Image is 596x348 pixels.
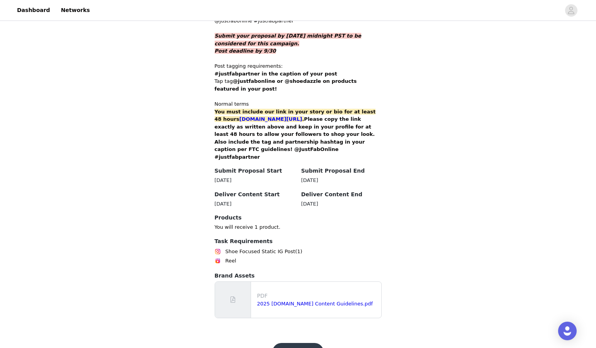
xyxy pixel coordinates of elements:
[215,223,382,231] p: You will receive 1 product.
[215,272,382,280] h4: Brand Assets
[215,167,295,175] h4: Submit Proposal Start
[257,301,373,307] a: 2025 [DOMAIN_NAME] Content Guidelines.pdf
[215,33,361,46] strong: Submit your proposal by [DATE] midnight PST to be considered for this campaign.
[225,248,295,255] span: Shoe Focused Static IG Post
[558,322,577,340] div: Open Intercom Messenger
[56,2,94,19] a: Networks
[215,71,337,77] strong: #justfabpartner in the caption of your post
[215,200,295,208] div: [DATE]
[215,249,221,255] img: Instagram Icon
[215,116,375,160] strong: Please copy the link exactly as written above and keep in your profile for at least 48 hours to a...
[239,116,304,122] strong: .
[215,190,295,199] h4: Deliver Content Start
[215,100,382,108] p: Normal terms
[239,116,302,122] a: [DOMAIN_NAME][URL]
[567,4,575,17] div: avatar
[301,177,382,184] div: [DATE]
[12,2,55,19] a: Dashboard
[225,257,236,265] span: Reel
[215,78,357,92] strong: @justfabonline or @shoedazzle on products featured in your post!
[215,258,221,264] img: Instagram Reels Icon
[301,190,382,199] h4: Deliver Content End
[215,214,382,222] h4: Products
[215,77,382,93] p: Tap tag
[301,200,382,208] div: [DATE]
[257,292,378,300] p: PDF
[215,237,382,245] h4: Task Requirements
[215,177,295,184] div: [DATE]
[215,109,376,122] strong: You must include our link in your story or bio for at least 48 hours
[215,62,382,70] p: Post tagging requirements:
[215,48,276,54] strong: Post deadline by 9/30
[295,248,302,255] span: (1)
[301,167,382,175] h4: Submit Proposal End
